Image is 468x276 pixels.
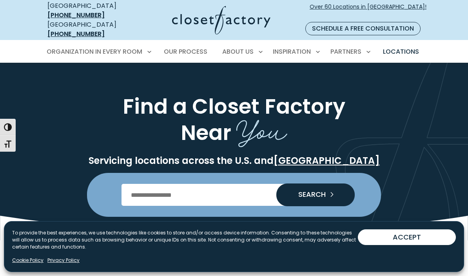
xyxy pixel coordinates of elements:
[273,47,311,56] span: Inspiration
[276,183,355,206] button: Search our Nationwide Locations
[47,257,80,264] a: Privacy Policy
[41,41,427,63] nav: Primary Menu
[47,1,133,20] div: [GEOGRAPHIC_DATA]
[164,47,207,56] span: Our Process
[330,47,361,56] span: Partners
[12,257,44,264] a: Cookie Policy
[383,47,419,56] span: Locations
[47,47,142,56] span: Organization in Every Room
[47,29,105,38] a: [PHONE_NUMBER]
[292,191,326,198] span: SEARCH
[310,3,426,19] span: Over 60 Locations in [GEOGRAPHIC_DATA]!
[47,20,133,39] div: [GEOGRAPHIC_DATA]
[12,229,358,251] p: To provide the best experiences, we use technologies like cookies to store and/or access device i...
[358,229,456,245] button: ACCEPT
[305,22,421,35] a: Schedule a Free Consultation
[274,154,380,167] a: [GEOGRAPHIC_DATA]
[123,92,345,121] span: Find a Closet Factory
[181,118,231,147] span: Near
[53,155,415,167] p: Servicing locations across the U.S. and
[122,184,347,206] input: Enter Postal Code
[236,106,287,150] span: You
[47,11,105,20] a: [PHONE_NUMBER]
[222,47,254,56] span: About Us
[172,6,270,34] img: Closet Factory Logo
